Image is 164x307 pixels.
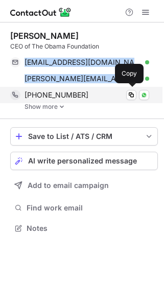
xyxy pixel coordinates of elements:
[27,203,154,212] span: Find work email
[59,103,65,110] img: -
[25,90,88,100] span: [PHONE_NUMBER]
[10,127,158,146] button: save-profile-one-click
[10,6,72,18] img: ContactOut v5.3.10
[28,181,109,190] span: Add to email campaign
[10,152,158,170] button: AI write personalized message
[28,157,137,165] span: AI write personalized message
[10,31,79,41] div: [PERSON_NAME]
[10,176,158,195] button: Add to email campaign
[10,201,158,215] button: Find work email
[25,74,142,83] span: [PERSON_NAME][EMAIL_ADDRESS][PERSON_NAME][DOMAIN_NAME]
[25,58,142,67] span: [EMAIL_ADDRESS][DOMAIN_NAME]
[27,224,154,233] span: Notes
[10,42,158,51] div: CEO of The Obama Foundation
[28,132,140,140] div: Save to List / ATS / CRM
[25,103,158,110] a: Show more
[10,221,158,235] button: Notes
[141,92,147,98] img: Whatsapp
